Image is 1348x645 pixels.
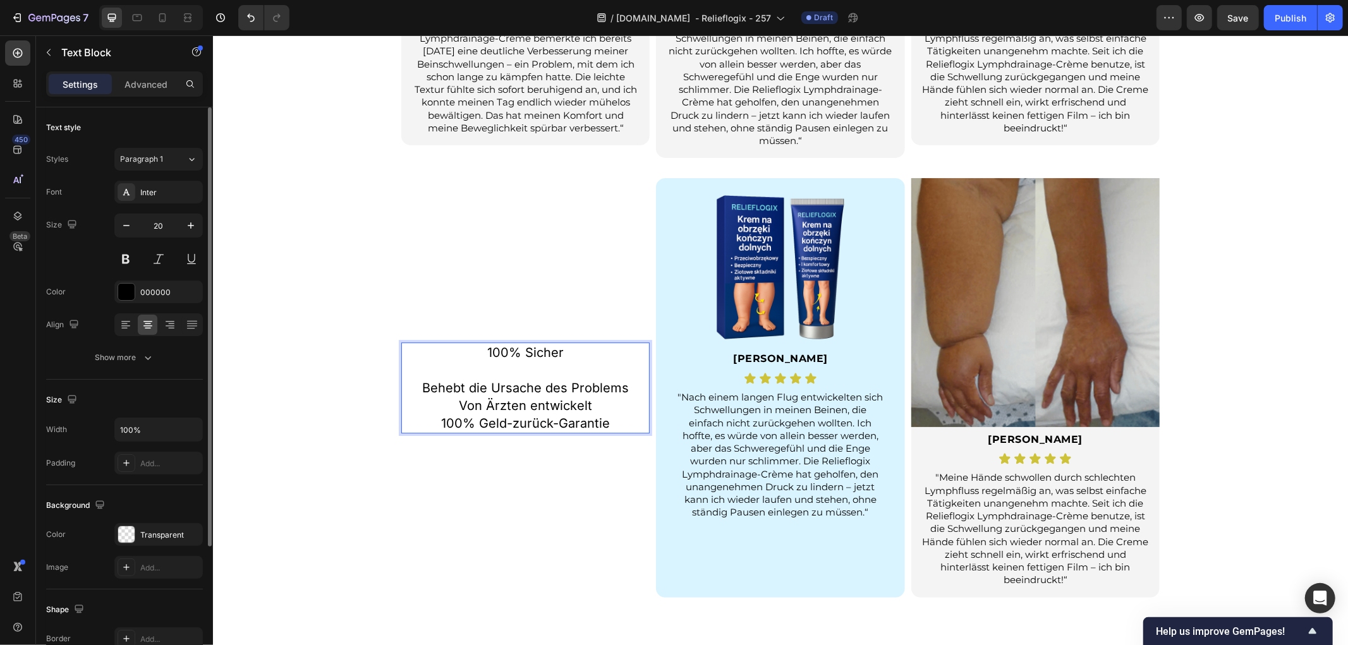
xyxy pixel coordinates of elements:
span: Draft [814,12,833,23]
div: Publish [1275,11,1306,25]
div: 000000 [140,287,200,298]
div: Inter [140,187,200,198]
div: Width [46,424,67,435]
div: Size [46,392,80,409]
strong: [PERSON_NAME] [775,398,870,410]
div: Open Intercom Messenger [1305,583,1335,613]
div: Add... [140,458,200,469]
img: gempages_578032762192134844-e6aed38b-0b80-425b-ae9f-af1908198e9a.png [489,153,647,311]
div: Styles [46,154,68,165]
p: Settings [63,78,98,91]
div: Padding [46,457,75,469]
div: Add... [140,634,200,645]
div: Beta [9,231,30,241]
div: Size [46,217,80,234]
div: Rich Text Editor. Editing area: main [188,307,437,398]
button: Save [1217,5,1259,30]
iframe: Design area [213,35,1348,645]
div: Align [46,316,82,334]
span: Paragraph 1 [120,154,163,165]
div: Background [46,497,107,514]
div: Text style [46,122,81,133]
button: 7 [5,5,94,30]
button: Show survey - Help us improve GemPages! [1156,624,1320,639]
strong: [PERSON_NAME] [520,317,615,329]
input: Auto [115,418,202,441]
div: Color [46,286,66,298]
div: Add... [140,562,200,574]
img: gempages_578032762192134844-f3af81dd-75be-4481-9860-93cff35e2d76.png [698,143,947,391]
p: "Nach einem langen Flug entwickelten sich Schwellungen in meinen Beinen, die einfach nicht zurück... [464,356,671,484]
div: Image [46,562,68,573]
p: ⁠⁠⁠⁠⁠⁠⁠ Behebt die Ursache des Problems Von Ärzten entwickelt 100% Geld-zurück-Garantie [190,326,435,397]
p: 7 [83,10,88,25]
p: 100% Sicher [190,308,435,326]
span: Save [1228,13,1249,23]
span: / [610,11,614,25]
button: Publish [1264,5,1317,30]
button: Paragraph 1 [114,148,203,171]
p: Text Block [61,45,169,60]
span: Help us improve GemPages! [1156,625,1305,637]
div: Undo/Redo [238,5,289,30]
button: Show more [46,346,203,369]
div: Show more [95,351,154,364]
div: Border [46,633,71,644]
span: [DOMAIN_NAME] - Relieflogix - 257 [616,11,771,25]
p: Advanced [124,78,167,91]
div: 450 [12,135,30,145]
p: "Meine Hände schwollen durch schlechten Lymphfluss regelmäßig an, was selbst einfache Tätigkeiten... [709,436,936,551]
div: Transparent [140,529,200,541]
div: Font [46,186,62,198]
div: Shape [46,601,87,618]
div: Color [46,529,66,540]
